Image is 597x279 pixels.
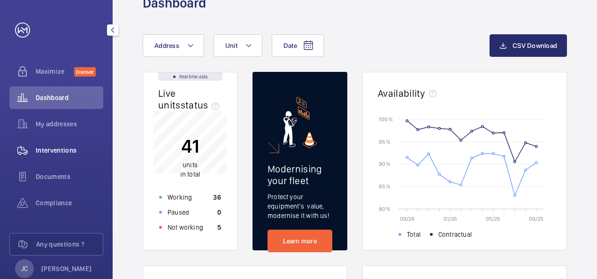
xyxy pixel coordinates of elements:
[214,34,262,57] button: Unit
[272,34,324,57] button: Date
[513,42,557,49] span: CSV Download
[36,67,74,76] span: Maximize
[74,67,96,77] span: Discover
[379,116,393,122] text: 100 %
[168,208,189,217] p: Paused
[217,208,221,217] p: 0
[36,93,103,102] span: Dashboard
[268,230,332,252] a: Learn more
[181,99,223,111] span: status
[379,161,390,167] text: 90 %
[217,223,221,232] p: 5
[529,216,543,222] text: 09/25
[438,230,472,239] span: Contractual
[21,264,28,273] p: JC
[268,192,332,220] p: Protect your equipment's value, modernise it with us!
[283,42,297,49] span: Date
[36,119,103,129] span: My addresses
[154,42,179,49] span: Address
[183,161,198,169] span: units
[180,160,200,179] p: in total
[168,193,192,202] p: Working
[379,183,390,190] text: 85 %
[225,42,237,49] span: Unit
[444,216,457,222] text: 01/25
[158,87,223,111] h2: Live units
[41,264,92,273] p: [PERSON_NAME]
[378,87,425,99] h2: Availability
[283,97,317,148] img: marketing-card.svg
[36,198,103,208] span: Compliance
[379,205,390,212] text: 80 %
[213,193,221,202] p: 36
[379,138,390,145] text: 95 %
[268,163,332,186] h2: Modernising your fleet
[180,134,200,158] p: 41
[158,72,222,81] div: Real time data
[400,216,414,222] text: 09/24
[168,223,203,232] p: Not working
[143,34,204,57] button: Address
[36,172,103,181] span: Documents
[490,34,567,57] button: CSV Download
[407,230,421,239] span: Total
[486,216,500,222] text: 05/25
[36,146,103,155] span: Interventions
[36,240,103,249] span: Any questions ?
